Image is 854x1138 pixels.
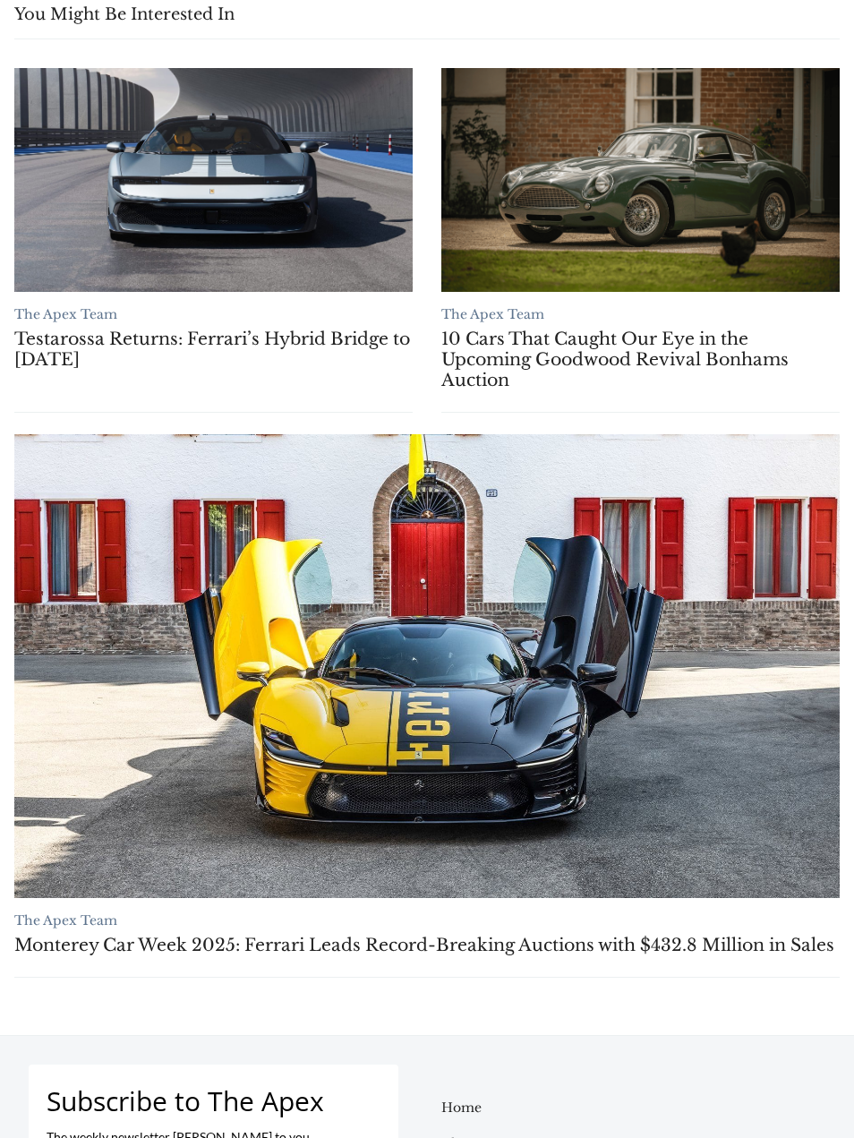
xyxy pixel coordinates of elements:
a: Testarossa Returns: Ferrari’s Hybrid Bridge to [DATE] [14,329,413,370]
a: Home [441,1093,840,1122]
a: Monterey Car Week 2025: Ferrari Leads Record-Breaking Auctions with $432.8 Million in Sales [14,434,840,899]
a: 10 Cars That Caught Our Eye in the Upcoming Goodwood Revival Bonhams Auction [441,68,840,292]
a: The Apex Team [441,306,544,322]
a: The Apex Team [14,306,117,322]
a: 10 Cars That Caught Our Eye in the Upcoming Goodwood Revival Bonhams Auction [441,329,840,390]
a: Testarossa Returns: Ferrari’s Hybrid Bridge to Tomorrow [14,68,413,292]
a: The Apex Team [14,912,117,928]
h4: Subscribe to The Apex [47,1082,380,1119]
a: Monterey Car Week 2025: Ferrari Leads Record-Breaking Auctions with $432.8 Million in Sales [14,935,840,955]
h5: You Might Be Interested In [14,4,840,39]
